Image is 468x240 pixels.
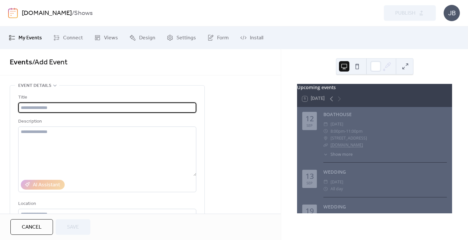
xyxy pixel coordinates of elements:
a: Form [202,29,234,47]
span: 11:00pm [346,128,363,135]
span: Install [250,34,263,42]
div: 19 [305,207,314,215]
b: Shows [74,7,93,20]
div: Sep [306,124,313,127]
span: Settings [176,34,196,42]
span: [DATE] [331,179,343,185]
div: WEDDING [323,203,447,210]
span: / Add Event [32,55,68,70]
div: 13 [305,173,314,180]
div: ​ [323,121,328,127]
span: Connect [63,34,83,42]
div: 12 [305,115,314,123]
a: Install [235,29,268,47]
div: JB [444,5,460,21]
div: Description [18,118,195,126]
div: ​ [323,179,328,185]
a: Connect [48,29,88,47]
div: ​ [323,152,328,158]
span: Cancel [22,223,42,231]
span: All day [331,185,343,192]
span: My Events [19,34,42,42]
span: Show more [331,152,353,158]
div: Location [18,200,195,208]
a: [DOMAIN_NAME] [22,7,72,20]
div: ​ [323,135,328,141]
a: Settings [162,29,201,47]
a: My Events [4,29,47,47]
a: Events [10,55,32,70]
div: Upcoming events [297,84,452,91]
div: ​ [323,141,328,148]
a: [DOMAIN_NAME] [331,142,363,148]
a: Design [124,29,160,47]
a: Views [89,29,123,47]
span: Views [104,34,118,42]
div: Title [18,94,195,101]
b: / [72,7,74,20]
img: logo [8,8,18,18]
button: Cancel [10,219,53,235]
span: [STREET_ADDRESS] [331,135,367,141]
span: [DATE] [331,121,343,127]
div: ​ [323,213,328,220]
span: [DATE] [331,213,343,220]
div: ​ [323,128,328,135]
span: - [345,128,346,135]
button: ​Show more [323,152,353,158]
div: WEDDING [323,168,447,176]
a: BOATHOUSE [323,111,352,117]
span: Form [217,34,229,42]
span: 8:00pm [331,128,345,135]
div: ​ [323,185,328,192]
span: Event details [18,82,51,90]
span: Design [139,34,155,42]
div: Sep [306,181,313,185]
